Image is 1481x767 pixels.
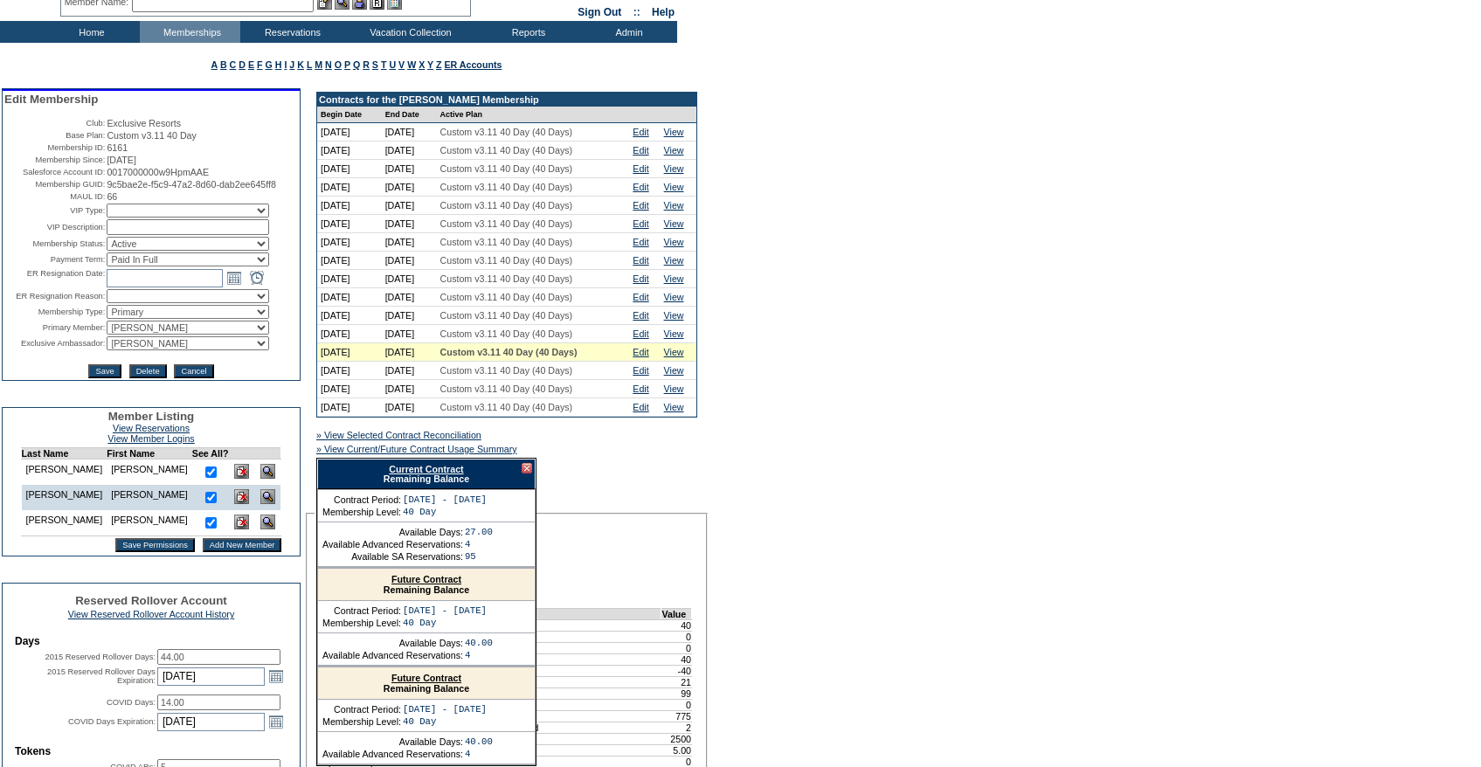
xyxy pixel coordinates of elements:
[382,123,437,142] td: [DATE]
[322,638,463,648] td: Available Days:
[4,252,105,266] td: Payment Term:
[440,145,573,155] span: Custom v3.11 40 Day (40 Days)
[465,749,493,759] td: 4
[403,704,487,715] td: [DATE] - [DATE]
[341,21,476,43] td: Vacation Collection
[633,6,640,18] span: ::
[15,745,287,757] td: Tokens
[257,59,263,70] a: F
[15,635,287,647] td: Days
[382,252,437,270] td: [DATE]
[220,59,227,70] a: B
[661,676,692,688] td: 21
[661,733,692,744] td: 2500
[661,642,692,653] td: 0
[315,59,322,70] a: M
[322,618,401,628] td: Membership Level:
[317,343,382,362] td: [DATE]
[174,364,213,378] input: Cancel
[260,464,275,479] img: View Dashboard
[4,179,105,190] td: Membership GUID:
[633,145,648,155] a: Edit
[107,448,192,460] td: First Name
[4,289,105,303] td: ER Resignation Reason:
[88,364,121,378] input: Save
[465,736,493,747] td: 40.00
[661,653,692,665] td: 40
[382,142,437,160] td: [DATE]
[440,402,573,412] span: Custom v3.11 40 Day (40 Days)
[465,551,493,562] td: 95
[4,155,105,165] td: Membership Since:
[211,59,218,70] a: A
[403,507,487,517] td: 40 Day
[382,380,437,398] td: [DATE]
[317,362,382,380] td: [DATE]
[382,270,437,288] td: [DATE]
[225,268,244,287] a: Open the calendar popup.
[382,233,437,252] td: [DATE]
[664,200,684,211] a: View
[4,191,105,202] td: MAUL ID:
[664,365,684,376] a: View
[633,347,648,357] a: Edit
[465,650,493,660] td: 4
[398,59,405,70] a: V
[4,167,105,177] td: Salesforce Account ID:
[633,292,648,302] a: Edit
[317,160,382,178] td: [DATE]
[440,310,573,321] span: Custom v3.11 40 Day (40 Days)
[284,59,287,70] a: I
[633,310,648,321] a: Edit
[107,510,192,536] td: [PERSON_NAME]
[325,59,332,70] a: N
[633,328,648,339] a: Edit
[317,252,382,270] td: [DATE]
[45,653,156,661] label: 2015 Reserved Rollover Days:
[247,268,266,287] a: Open the time view popup.
[317,93,696,107] td: Contracts for the [PERSON_NAME] Membership
[322,704,401,715] td: Contract Period:
[4,204,105,218] td: VIP Type:
[39,21,140,43] td: Home
[107,191,117,202] span: 66
[234,489,249,504] img: Delete
[297,59,304,70] a: K
[317,123,382,142] td: [DATE]
[316,430,481,440] a: » View Selected Contract Reconciliation
[664,402,684,412] a: View
[353,59,360,70] a: Q
[444,59,502,70] a: ER Accounts
[391,673,461,683] a: Future Contract
[317,380,382,398] td: [DATE]
[403,494,487,505] td: [DATE] - [DATE]
[440,365,573,376] span: Custom v3.11 40 Day (40 Days)
[440,218,573,229] span: Custom v3.11 40 Day (40 Days)
[465,527,493,537] td: 27.00
[440,383,573,394] span: Custom v3.11 40 Day (40 Days)
[4,305,105,319] td: Membership Type:
[437,107,630,123] td: Active Plan
[664,237,684,247] a: View
[322,749,463,759] td: Available Advanced Reservations:
[633,273,648,284] a: Edit
[633,237,648,247] a: Edit
[275,59,282,70] a: H
[436,59,442,70] a: Z
[633,383,648,394] a: Edit
[317,459,536,489] div: Remaining Balance
[21,460,107,486] td: [PERSON_NAME]
[248,59,254,70] a: E
[382,343,437,362] td: [DATE]
[633,402,648,412] a: Edit
[322,650,463,660] td: Available Advanced Reservations:
[664,127,684,137] a: View
[316,444,517,454] a: » View Current/Future Contract Usage Summary
[661,744,692,756] td: 5.00
[633,163,648,174] a: Edit
[107,698,156,707] label: COVID Days:
[266,667,286,686] a: Open the calendar popup.
[661,665,692,676] td: -40
[107,460,192,486] td: [PERSON_NAME]
[661,722,692,733] td: 2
